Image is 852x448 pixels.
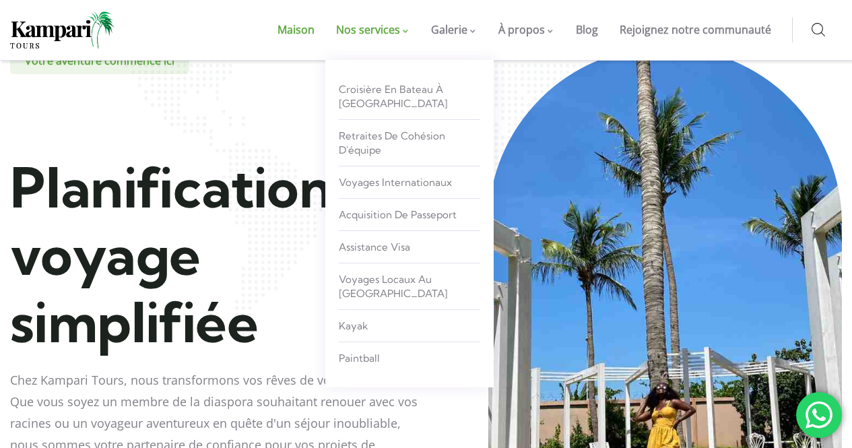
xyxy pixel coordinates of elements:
font: Croisière en bateau à [GEOGRAPHIC_DATA] [339,83,448,110]
img: Maison [10,11,114,49]
a: kayak [339,313,480,338]
a: Retraites de cohésion d'équipe [339,123,480,162]
font: Voyages locaux au [GEOGRAPHIC_DATA] [339,273,448,300]
a: Croisière en bateau à [GEOGRAPHIC_DATA] [339,77,480,116]
font: Voyages internationaux [339,176,452,189]
font: Assistance visa [339,241,410,253]
font: Planification [10,153,331,222]
font: Rejoignez notre communauté [620,22,771,37]
font: Nos services [336,22,400,37]
a: Paintball [339,346,480,371]
font: Paintball [339,352,380,364]
font: kayak [339,319,368,332]
font: Blog [576,22,598,37]
a: Acquisition de passeport [339,202,480,227]
a: Voyages locaux au [GEOGRAPHIC_DATA] [339,267,480,306]
a: Voyages internationaux [339,170,480,195]
font: Galerie [431,22,467,37]
font: Maison [277,22,315,37]
font: simplifiée [10,288,258,356]
div: 'Chat [796,392,842,438]
font: Acquisition de passeport [339,208,457,221]
a: Assistance visa [339,234,480,259]
font: Retraites de cohésion d'équipe [339,129,445,156]
font: de voyage [10,153,397,289]
font: À propos [498,22,545,37]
